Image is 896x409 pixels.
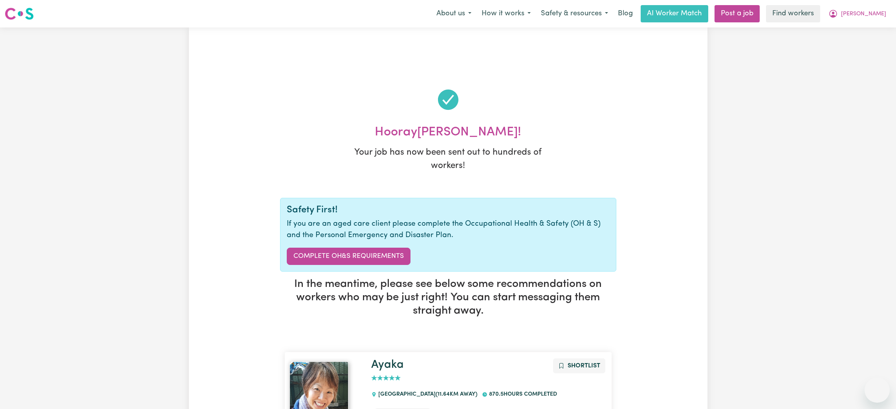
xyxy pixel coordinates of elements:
[641,5,708,22] a: AI Worker Match
[613,5,638,22] a: Blog
[371,374,401,383] div: add rating by typing an integer from 0 to 5 or pressing arrow keys
[280,125,616,140] h2: Hooray [PERSON_NAME] !
[436,391,477,397] span: ( 11.64 km away)
[715,5,760,22] a: Post a job
[536,5,613,22] button: Safety & resources
[287,248,410,265] a: Complete OH&S Requirements
[482,384,562,405] div: 870.5 hours completed
[287,204,610,216] h4: Safety First!
[431,5,476,22] button: About us
[568,363,600,369] span: Shortlist
[5,5,34,23] a: Careseekers logo
[865,378,890,403] iframe: Button to launch messaging window, conversation in progress
[553,358,605,373] button: Add to shortlist
[841,10,886,18] span: [PERSON_NAME]
[371,384,482,405] div: [GEOGRAPHIC_DATA]
[371,359,404,371] a: Ayaka
[766,5,820,22] a: Find workers
[823,5,891,22] button: My Account
[476,5,536,22] button: How it works
[287,219,610,241] p: If you are an aged care client please complete the Occupational Health & Safety (OH & S) and the ...
[280,278,616,318] h3: In the meantime, please see below some recommendations on workers who may be just right! You can ...
[5,7,34,21] img: Careseekers logo
[350,146,546,172] p: Your job has now been sent out to hundreds of workers!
